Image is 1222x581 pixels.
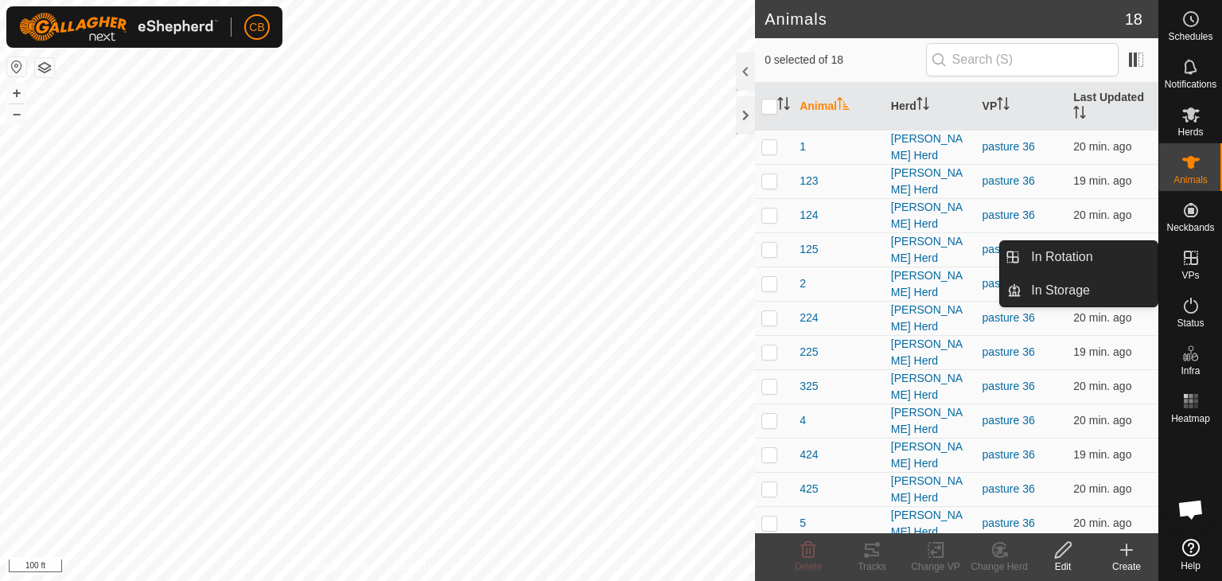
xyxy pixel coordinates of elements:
[840,560,904,574] div: Tracks
[891,473,970,506] div: [PERSON_NAME] Herd
[7,84,26,103] button: +
[983,311,1035,324] a: pasture 36
[800,412,806,429] span: 4
[1073,108,1086,121] p-sorticon: Activate to sort
[1177,127,1203,137] span: Herds
[1067,83,1158,131] th: Last Updated
[19,13,218,41] img: Gallagher Logo
[916,99,929,112] p-sorticon: Activate to sort
[1073,311,1131,324] span: Oct 5, 2025, 7:30 PM
[1166,223,1214,232] span: Neckbands
[1031,281,1090,300] span: In Storage
[983,174,1035,187] a: pasture 36
[926,43,1119,76] input: Search (S)
[1171,414,1210,423] span: Heatmap
[800,310,818,326] span: 224
[795,561,823,572] span: Delete
[1031,560,1095,574] div: Edit
[983,140,1035,153] a: pasture 36
[904,560,967,574] div: Change VP
[983,209,1035,221] a: pasture 36
[800,446,818,463] span: 424
[983,414,1035,427] a: pasture 36
[837,99,850,112] p-sorticon: Activate to sort
[891,131,970,164] div: [PERSON_NAME] Herd
[800,378,818,395] span: 325
[1095,560,1158,574] div: Create
[1073,414,1131,427] span: Oct 5, 2025, 7:30 PM
[983,345,1035,358] a: pasture 36
[1073,380,1131,392] span: Oct 5, 2025, 7:30 PM
[777,99,790,112] p-sorticon: Activate to sort
[1165,80,1216,89] span: Notifications
[765,10,1125,29] h2: Animals
[800,138,806,155] span: 1
[891,165,970,198] div: [PERSON_NAME] Herd
[983,517,1035,529] a: pasture 36
[1073,209,1131,221] span: Oct 5, 2025, 7:30 PM
[800,515,806,532] span: 5
[967,560,1031,574] div: Change Herd
[1073,482,1131,495] span: Oct 5, 2025, 7:30 PM
[976,83,1068,131] th: VP
[1073,517,1131,529] span: Oct 5, 2025, 7:30 PM
[997,99,1010,112] p-sorticon: Activate to sort
[765,52,925,68] span: 0 selected of 18
[1181,271,1199,280] span: VPs
[1073,174,1131,187] span: Oct 5, 2025, 7:30 PM
[891,267,970,301] div: [PERSON_NAME] Herd
[7,104,26,123] button: –
[800,481,818,497] span: 425
[800,207,818,224] span: 124
[35,58,54,77] button: Map Layers
[1073,448,1131,461] span: Oct 5, 2025, 7:30 PM
[891,302,970,335] div: [PERSON_NAME] Herd
[1031,248,1092,267] span: In Rotation
[983,277,1035,290] a: pasture 36
[983,243,1035,255] a: pasture 36
[891,439,970,472] div: [PERSON_NAME] Herd
[1073,345,1131,358] span: Oct 5, 2025, 7:30 PM
[793,83,885,131] th: Animal
[1125,7,1142,31] span: 18
[1181,366,1200,376] span: Infra
[1000,275,1158,306] li: In Storage
[891,336,970,369] div: [PERSON_NAME] Herd
[1173,175,1208,185] span: Animals
[800,344,818,361] span: 225
[1159,532,1222,577] a: Help
[891,370,970,404] div: [PERSON_NAME] Herd
[1181,561,1201,571] span: Help
[885,83,976,131] th: Herd
[891,507,970,540] div: [PERSON_NAME] Herd
[800,241,818,258] span: 125
[315,560,375,575] a: Privacy Policy
[891,233,970,267] div: [PERSON_NAME] Herd
[983,380,1035,392] a: pasture 36
[1022,241,1158,273] a: In Rotation
[7,57,26,76] button: Reset Map
[1168,32,1212,41] span: Schedules
[393,560,440,575] a: Contact Us
[800,275,806,292] span: 2
[249,19,264,36] span: CB
[983,482,1035,495] a: pasture 36
[1022,275,1158,306] a: In Storage
[891,404,970,438] div: [PERSON_NAME] Herd
[1073,140,1131,153] span: Oct 5, 2025, 7:30 PM
[1167,485,1215,533] div: Open chat
[1000,241,1158,273] li: In Rotation
[891,199,970,232] div: [PERSON_NAME] Herd
[983,448,1035,461] a: pasture 36
[1177,318,1204,328] span: Status
[800,173,818,189] span: 123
